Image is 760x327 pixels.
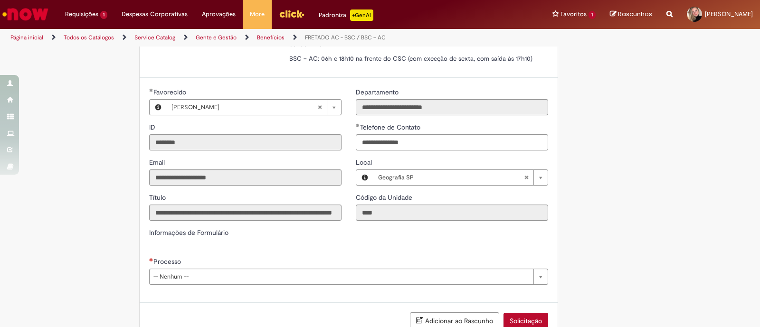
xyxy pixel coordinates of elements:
[149,88,153,92] span: Obrigatório Preenchido
[360,123,422,131] span: Telefone de Contato
[122,9,188,19] span: Despesas Corporativas
[356,158,374,167] span: Local
[350,9,373,21] p: +GenAi
[64,34,114,41] a: Todos os Catálogos
[10,34,43,41] a: Página inicial
[196,34,237,41] a: Gente e Gestão
[149,134,342,150] input: ID
[356,193,414,202] label: Somente leitura - Código da Unidade
[378,170,524,185] span: Geografia SP
[250,9,265,19] span: More
[356,205,548,221] input: Código da Unidade
[356,134,548,150] input: Telefone de Contato
[167,100,341,115] a: [PERSON_NAME]Limpar campo Favorecido
[313,100,327,115] abbr: Limpar campo Favorecido
[149,258,153,262] span: Necessários
[7,29,500,47] ul: Trilhas de página
[150,100,167,115] button: Favorecido, Visualizar este registro Bianca Stefanovicians
[257,34,285,41] a: Benefícios
[305,34,386,41] a: FRETADO AC - BSC / BSC – AC
[618,9,652,19] span: Rascunhos
[153,88,188,96] span: Necessários - Favorecido
[319,9,373,21] div: Padroniza
[171,100,317,115] span: [PERSON_NAME]
[373,170,548,185] a: Geografia SPLimpar campo Local
[356,170,373,185] button: Local, Visualizar este registro Geografia SP
[279,7,304,21] img: click_logo_yellow_360x200.png
[202,9,236,19] span: Aprovações
[705,10,753,18] span: [PERSON_NAME]
[356,88,400,96] span: Somente leitura - Departamento
[356,87,400,97] label: Somente leitura - Departamento
[149,228,228,237] label: Informações de Formulário
[149,122,157,132] label: Somente leitura - ID
[153,257,183,266] span: Processo
[519,170,533,185] abbr: Limpar campo Local
[134,34,175,41] a: Service Catalog
[149,169,342,186] input: Email
[149,193,168,202] label: Somente leitura - Título
[589,11,596,19] span: 1
[356,99,548,115] input: Departamento
[100,11,107,19] span: 1
[65,9,98,19] span: Requisições
[289,31,512,48] span: AC – BSC: 07h e 17h35 na [GEOGRAPHIC_DATA][PERSON_NAME], ao lado do condomínio.
[289,55,532,63] span: BSC – AC: 06h e 18h10 na frente do CSC (com exceção de sexta, com saída às 17h10)
[560,9,587,19] span: Favoritos
[153,269,529,284] span: -- Nenhum --
[149,158,167,167] label: Somente leitura - Email
[610,10,652,19] a: Rascunhos
[149,205,342,221] input: Título
[1,5,50,24] img: ServiceNow
[356,123,360,127] span: Obrigatório Preenchido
